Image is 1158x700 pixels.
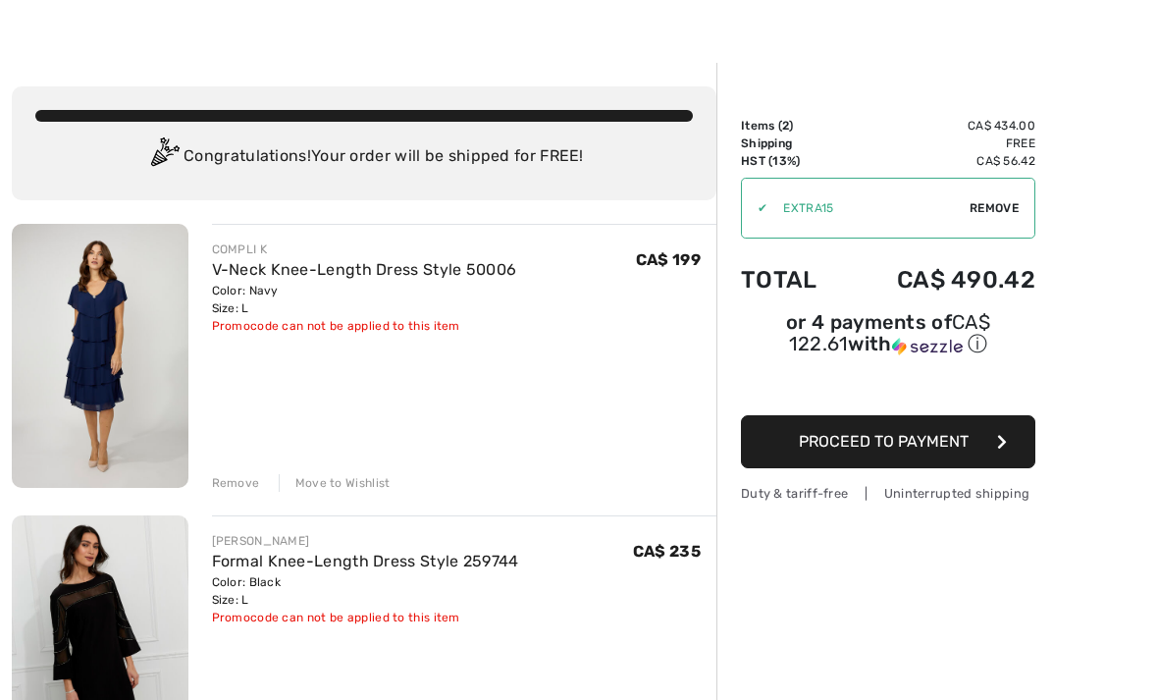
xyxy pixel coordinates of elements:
span: Remove [970,199,1019,217]
div: ✔ [742,199,767,217]
div: or 4 payments ofCA$ 122.61withSezzle Click to learn more about Sezzle [741,313,1035,364]
input: Promo code [767,179,970,238]
iframe: PayPal-paypal [741,364,1035,408]
span: CA$ 122.61 [789,310,990,355]
div: [PERSON_NAME] [212,532,519,550]
td: Free [845,135,1035,152]
div: Remove [212,474,260,492]
span: Proceed to Payment [799,432,969,451]
div: Color: Black Size: L [212,573,519,609]
div: or 4 payments of with [741,313,1035,357]
span: CA$ 199 [636,250,701,269]
div: Color: Navy Size: L [212,282,517,317]
img: Sezzle [892,338,963,355]
div: Promocode can not be applied to this item [212,317,517,335]
img: V-Neck Knee-Length Dress Style 50006 [12,224,188,488]
td: Shipping [741,135,845,152]
div: Move to Wishlist [279,474,391,492]
div: Promocode can not be applied to this item [212,609,519,626]
div: COMPLI K [212,241,517,258]
div: Congratulations! Your order will be shipped for FREE! [35,137,693,177]
td: Total [741,246,845,313]
div: Duty & tariff-free | Uninterrupted shipping [741,484,1035,503]
button: Proceed to Payment [741,415,1035,468]
a: Formal Knee-Length Dress Style 259744 [212,552,519,570]
td: CA$ 56.42 [845,152,1035,170]
td: Items ( ) [741,117,845,135]
a: V-Neck Knee-Length Dress Style 50006 [212,260,517,279]
span: CA$ 235 [633,542,701,561]
td: CA$ 434.00 [845,117,1035,135]
span: 2 [782,119,789,133]
td: CA$ 490.42 [845,246,1035,313]
img: Congratulation2.svg [144,137,184,177]
td: HST (13%) [741,152,845,170]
